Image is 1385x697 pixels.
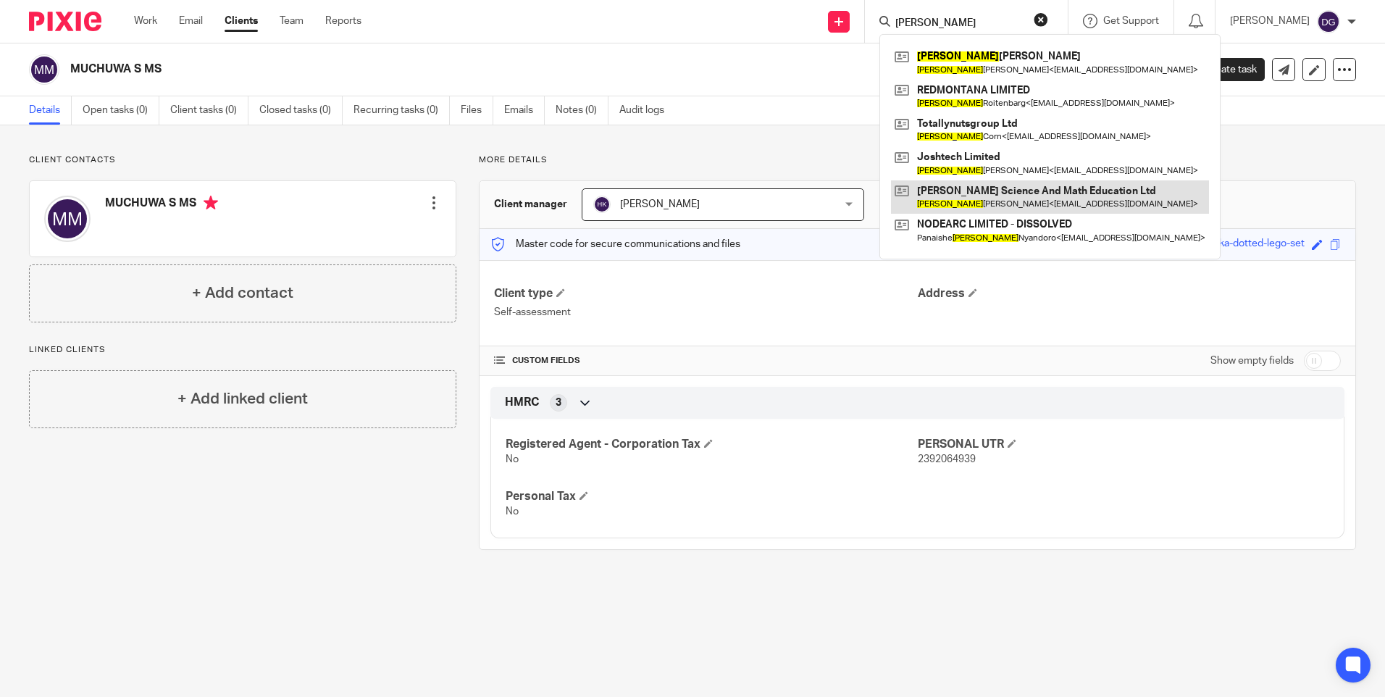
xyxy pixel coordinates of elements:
[1103,16,1159,26] span: Get Support
[479,154,1356,166] p: More details
[29,54,59,85] img: svg%3E
[918,286,1341,301] h4: Address
[1317,10,1340,33] img: svg%3E
[494,286,917,301] h4: Client type
[620,199,700,209] span: [PERSON_NAME]
[177,388,308,410] h4: + Add linked client
[1230,14,1310,28] p: [PERSON_NAME]
[1034,12,1048,27] button: Clear
[593,196,611,213] img: svg%3E
[494,197,567,212] h3: Client manager
[204,196,218,210] i: Primary
[918,437,1329,452] h4: PERSONAL UTR
[280,14,304,28] a: Team
[170,96,248,125] a: Client tasks (0)
[1181,58,1265,81] a: Create task
[506,437,917,452] h4: Registered Agent - Corporation Tax
[29,344,456,356] p: Linked clients
[70,62,941,77] h2: MUCHUWA S MS
[918,454,976,464] span: 2392064939
[556,96,608,125] a: Notes (0)
[134,14,157,28] a: Work
[894,17,1024,30] input: Search
[494,305,917,320] p: Self-assessment
[506,506,519,517] span: No
[105,196,218,214] h4: MUCHUWA S MS
[556,396,561,410] span: 3
[192,282,293,304] h4: + Add contact
[504,96,545,125] a: Emails
[619,96,675,125] a: Audit logs
[506,489,917,504] h4: Personal Tax
[44,196,91,242] img: svg%3E
[325,14,361,28] a: Reports
[1147,236,1305,253] div: sour-golden-polka-dotted-lego-set
[29,12,101,31] img: Pixie
[490,237,740,251] p: Master code for secure communications and files
[83,96,159,125] a: Open tasks (0)
[461,96,493,125] a: Files
[29,154,456,166] p: Client contacts
[494,355,917,367] h4: CUSTOM FIELDS
[179,14,203,28] a: Email
[506,454,519,464] span: No
[1210,354,1294,368] label: Show empty fields
[259,96,343,125] a: Closed tasks (0)
[353,96,450,125] a: Recurring tasks (0)
[29,96,72,125] a: Details
[505,395,539,410] span: HMRC
[225,14,258,28] a: Clients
